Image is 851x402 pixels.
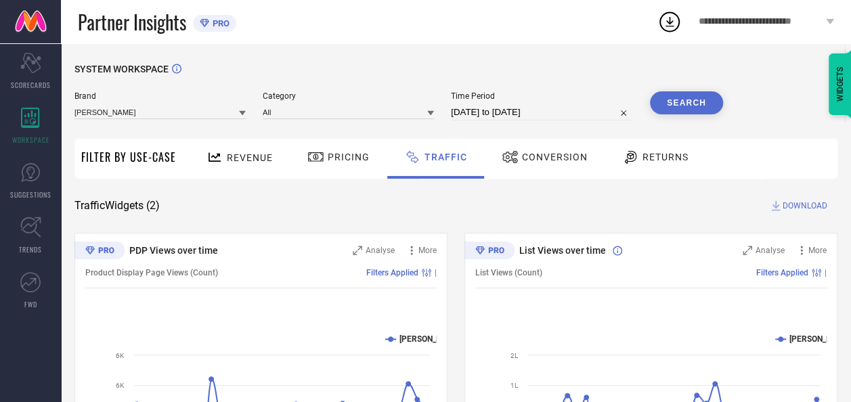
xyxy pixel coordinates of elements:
svg: Zoom [743,246,752,255]
span: Filter By Use-Case [81,149,176,165]
span: SYSTEM WORKSPACE [74,64,169,74]
div: Open download list [657,9,682,34]
span: More [418,246,437,255]
span: More [808,246,827,255]
div: Premium [464,242,515,262]
svg: Zoom [353,246,362,255]
span: SCORECARDS [11,80,51,90]
span: TRENDS [19,244,42,254]
span: Partner Insights [78,8,186,36]
button: Search [650,91,723,114]
text: 6K [116,352,125,359]
span: Revenue [227,152,273,163]
span: PRO [209,18,230,28]
span: DOWNLOAD [783,199,827,213]
text: 2L [510,352,519,359]
span: Analyse [366,246,395,255]
span: Brand [74,91,246,101]
span: Filters Applied [756,268,808,277]
text: [PERSON_NAME] [789,334,851,344]
span: | [435,268,437,277]
span: Time Period [451,91,633,101]
span: Analyse [756,246,785,255]
text: [PERSON_NAME] [399,334,461,344]
span: FWD [24,299,37,309]
span: PDP Views over time [129,245,218,256]
span: Traffic Widgets ( 2 ) [74,199,160,213]
span: Pricing [328,152,370,162]
text: 1L [510,382,519,389]
span: Category [263,91,434,101]
span: WORKSPACE [12,135,49,145]
span: List Views over time [519,245,606,256]
input: Select time period [451,104,633,120]
span: Traffic [424,152,467,162]
span: Product Display Page Views (Count) [85,268,218,277]
span: SUGGESTIONS [10,189,51,200]
span: Returns [642,152,689,162]
text: 6K [116,382,125,389]
span: List Views (Count) [475,268,542,277]
span: Filters Applied [366,268,418,277]
div: Premium [74,242,125,262]
span: | [825,268,827,277]
span: Conversion [522,152,588,162]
